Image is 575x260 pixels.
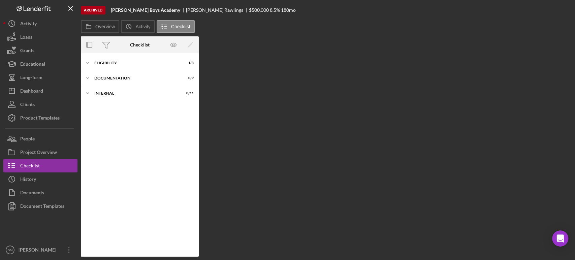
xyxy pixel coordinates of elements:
div: Open Intercom Messenger [552,230,568,247]
div: 0 / 9 [182,76,194,80]
div: $500,000 [249,7,269,13]
text: DM [8,248,13,252]
div: 180 mo [281,7,296,13]
label: Checklist [171,24,190,29]
div: Dashboard [20,84,43,99]
b: [PERSON_NAME] Boys Academy [111,7,180,13]
div: Internal [94,91,177,95]
div: Clients [20,98,35,113]
div: 0 / 11 [182,91,194,95]
div: Checklist [130,42,150,47]
div: [PERSON_NAME] [17,243,61,258]
div: Grants [20,44,34,59]
div: Product Templates [20,111,60,126]
label: Overview [95,24,115,29]
div: Long-Term [20,71,42,86]
button: Overview [81,20,119,33]
button: Long-Term [3,71,77,84]
div: Archived [81,6,105,14]
button: Document Templates [3,199,77,213]
button: Checklist [157,20,195,33]
button: History [3,172,77,186]
div: Checklist [20,159,40,174]
button: Activity [3,17,77,30]
label: Activity [135,24,150,29]
div: People [20,132,35,147]
div: History [20,172,36,188]
div: [PERSON_NAME] Rawlings [186,7,249,13]
button: DM[PERSON_NAME] [3,243,77,257]
button: Educational [3,57,77,71]
button: Clients [3,98,77,111]
button: Grants [3,44,77,57]
div: Loans [20,30,32,45]
div: Documents [20,186,44,201]
div: 1 / 8 [182,61,194,65]
button: People [3,132,77,145]
div: Educational [20,57,45,72]
button: Checklist [3,159,77,172]
div: 8.5 % [270,7,280,13]
div: Activity [20,17,37,32]
button: Documents [3,186,77,199]
div: Eligibility [94,61,177,65]
button: Project Overview [3,145,77,159]
button: Activity [121,20,155,33]
div: Document Templates [20,199,64,215]
button: Dashboard [3,84,77,98]
button: Product Templates [3,111,77,125]
div: Project Overview [20,145,57,161]
button: Loans [3,30,77,44]
div: Documentation [94,76,177,80]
